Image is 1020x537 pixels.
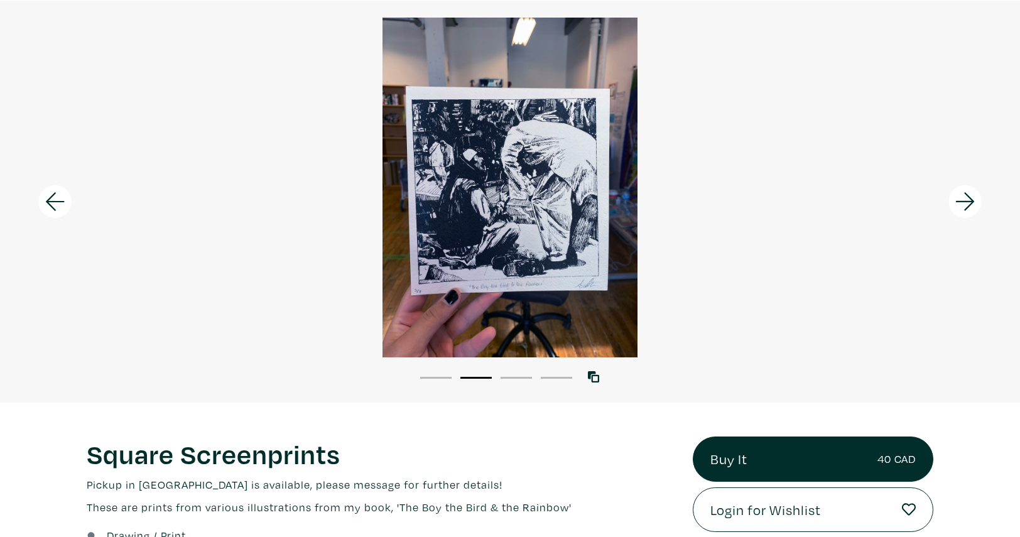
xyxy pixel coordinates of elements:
[541,377,572,379] button: 4 of 4
[710,499,821,521] span: Login for Wishlist
[693,487,934,533] a: Login for Wishlist
[87,499,674,516] p: These are prints from various illustrations from my book, 'The Boy the Bird & the Rainbow'
[501,377,532,379] button: 3 of 4
[87,476,674,493] p: Pickup in [GEOGRAPHIC_DATA] is available, please message for further details!
[693,437,934,482] a: Buy It40 CAD
[420,377,452,379] button: 1 of 4
[87,437,674,470] h1: Square Screenprints
[460,377,492,379] button: 2 of 4
[877,450,916,467] small: 40 CAD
